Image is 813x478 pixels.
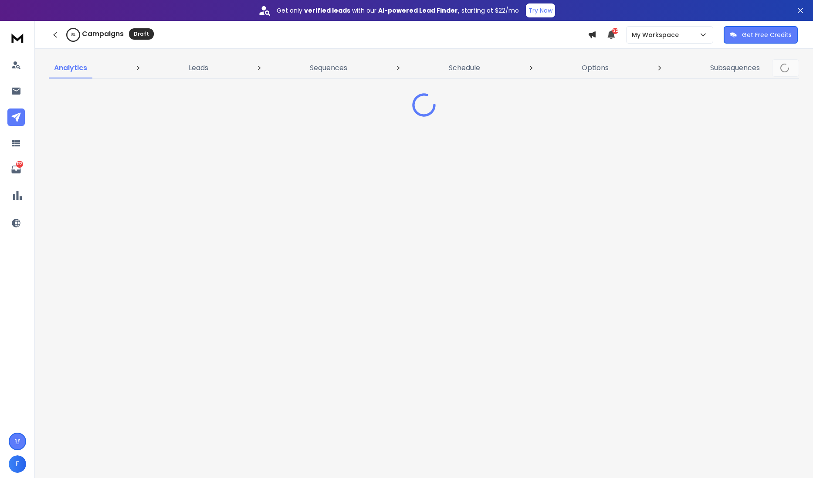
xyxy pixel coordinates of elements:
a: Sequences [305,58,352,78]
a: Leads [183,58,213,78]
button: F [9,455,26,473]
p: Get Free Credits [742,31,792,39]
strong: verified leads [304,6,350,15]
p: My Workspace [632,31,682,39]
p: Try Now [528,6,552,15]
button: Try Now [526,3,555,17]
p: 122 [16,161,23,168]
a: Subsequences [705,58,765,78]
p: Sequences [310,63,347,73]
span: 32 [612,28,618,34]
a: Schedule [444,58,485,78]
button: Get Free Credits [724,26,798,44]
p: Leads [189,63,208,73]
a: Analytics [49,58,92,78]
p: Subsequences [710,63,760,73]
p: Analytics [54,63,87,73]
p: Options [582,63,609,73]
img: logo [9,30,26,46]
p: Get only with our starting at $22/mo [277,6,519,15]
div: Draft [129,28,154,40]
a: 122 [7,161,25,178]
h1: Campaigns [82,29,124,39]
p: 0 % [71,32,75,37]
p: Schedule [449,63,480,73]
strong: AI-powered Lead Finder, [378,6,460,15]
a: Options [576,58,614,78]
